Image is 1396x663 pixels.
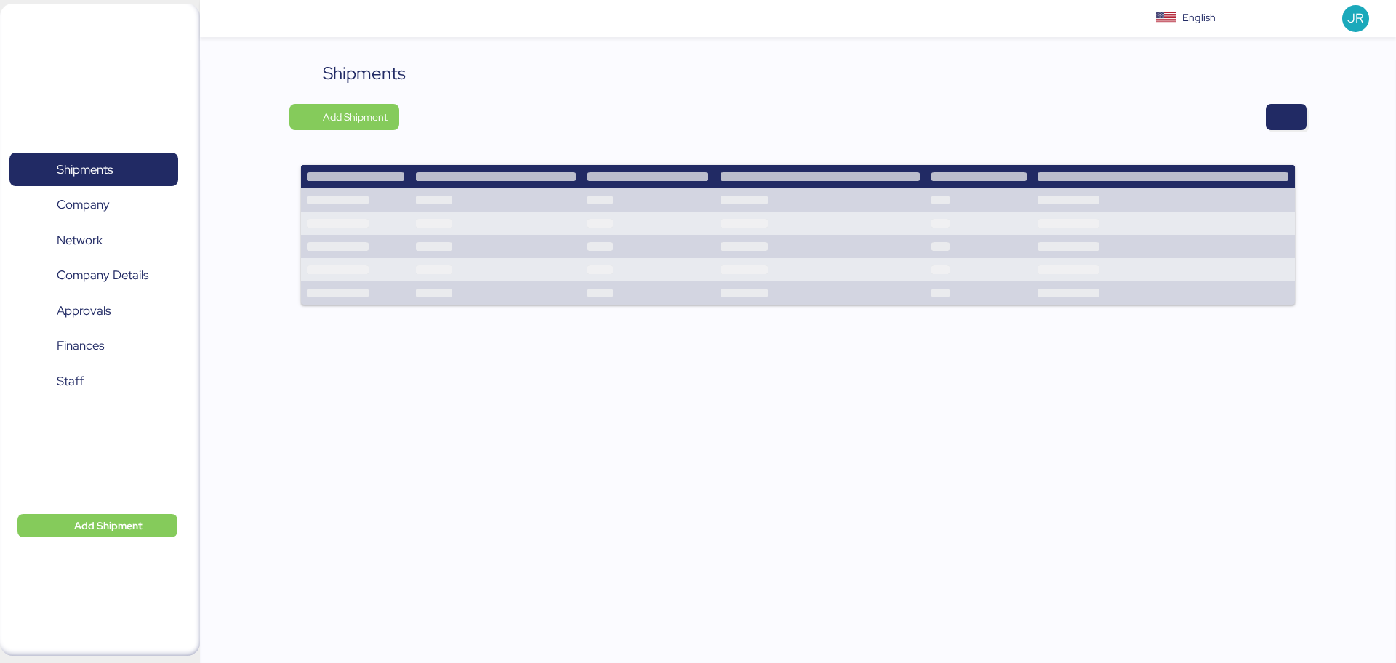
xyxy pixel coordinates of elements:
[9,364,178,398] a: Staff
[9,259,178,292] a: Company Details
[323,108,388,126] span: Add Shipment
[9,153,178,186] a: Shipments
[289,104,399,130] button: Add Shipment
[57,265,148,286] span: Company Details
[9,223,178,257] a: Network
[57,194,110,215] span: Company
[57,159,113,180] span: Shipments
[323,60,406,87] div: Shipments
[1347,9,1363,28] span: JR
[57,230,103,251] span: Network
[9,294,178,327] a: Approvals
[9,329,178,363] a: Finances
[57,300,111,321] span: Approvals
[9,188,178,222] a: Company
[57,371,84,392] span: Staff
[209,7,233,31] button: Menu
[57,335,104,356] span: Finances
[1182,10,1216,25] div: English
[74,517,143,534] span: Add Shipment
[17,514,177,537] button: Add Shipment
